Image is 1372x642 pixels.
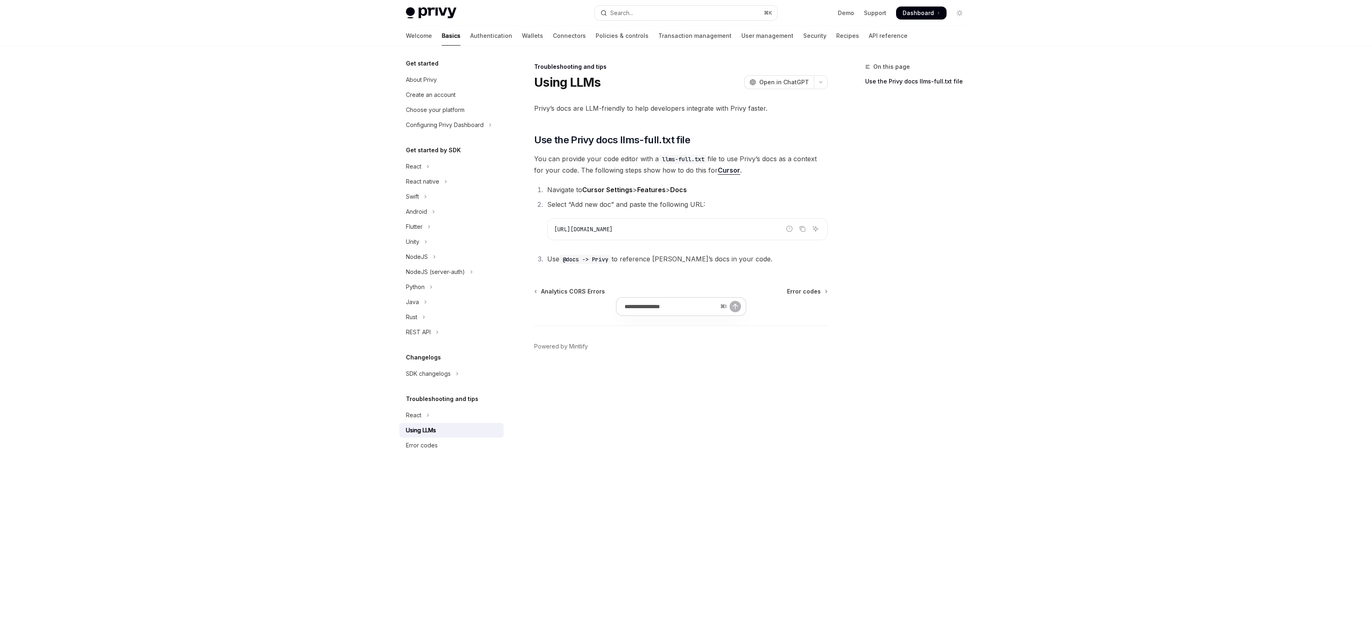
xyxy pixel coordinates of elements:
[406,297,419,307] div: Java
[399,174,504,189] button: Toggle React native section
[399,72,504,87] a: About Privy
[399,265,504,279] button: Toggle NodeJS (server-auth) section
[406,145,461,155] h5: Get started by SDK
[406,162,421,171] div: React
[399,423,504,438] a: Using LLMs
[399,250,504,264] button: Toggle NodeJS section
[896,7,947,20] a: Dashboard
[803,26,826,46] a: Security
[406,440,438,450] div: Error codes
[759,78,809,86] span: Open in ChatGPT
[399,189,504,204] button: Toggle Swift section
[547,200,705,208] span: Select “Add new doc” and paste the following URL:
[399,280,504,294] button: Toggle Python section
[534,153,828,176] span: You can provide your code editor with a file to use Privy’s docs as a context for your code. The ...
[787,287,827,296] a: Error codes
[406,90,456,100] div: Create an account
[670,186,687,194] strong: Docs
[547,255,772,263] span: Use to reference [PERSON_NAME]’s docs in your code.
[406,26,432,46] a: Welcome
[582,186,633,194] strong: Cursor Settings
[399,219,504,234] button: Toggle Flutter section
[399,103,504,117] a: Choose your platform
[406,267,465,277] div: NodeJS (server-auth)
[406,192,419,202] div: Swift
[470,26,512,46] a: Authentication
[399,118,504,132] button: Toggle Configuring Privy Dashboard section
[595,6,777,20] button: Open search
[399,234,504,249] button: Toggle Unity section
[903,9,934,17] span: Dashboard
[399,159,504,174] button: Toggle React section
[541,287,605,296] span: Analytics CORS Errors
[406,394,478,404] h5: Troubleshooting and tips
[406,177,439,186] div: React native
[406,369,451,379] div: SDK changelogs
[406,353,441,362] h5: Changelogs
[399,438,504,453] a: Error codes
[406,252,428,262] div: NodeJS
[637,186,666,194] strong: Features
[953,7,966,20] button: Toggle dark mode
[406,105,465,115] div: Choose your platform
[784,223,795,234] button: Report incorrect code
[399,310,504,324] button: Toggle Rust section
[399,88,504,102] a: Create an account
[406,207,427,217] div: Android
[534,134,690,147] span: Use the Privy docs llms-full.txt file
[406,312,417,322] div: Rust
[399,204,504,219] button: Toggle Android section
[406,327,431,337] div: REST API
[399,366,504,381] button: Toggle SDK changelogs section
[730,301,741,312] button: Send message
[764,10,772,16] span: ⌘ K
[610,8,633,18] div: Search...
[554,226,613,233] span: [URL][DOMAIN_NAME]
[547,186,687,194] span: Navigate to > >
[559,255,611,264] code: @docs -> Privy
[718,166,740,175] a: Cursor
[406,75,437,85] div: About Privy
[399,295,504,309] button: Toggle Java section
[658,26,732,46] a: Transaction management
[406,222,423,232] div: Flutter
[810,223,821,234] button: Ask AI
[534,75,601,90] h1: Using LLMs
[399,408,504,423] button: Toggle React section
[787,287,821,296] span: Error codes
[406,120,484,130] div: Configuring Privy Dashboard
[865,75,973,88] a: Use the Privy docs llms-full.txt file
[625,298,717,316] input: Ask a question...
[534,103,828,114] span: Privy’s docs are LLM-friendly to help developers integrate with Privy faster.
[406,282,425,292] div: Python
[838,9,854,17] a: Demo
[869,26,907,46] a: API reference
[659,155,708,164] code: llms-full.txt
[596,26,649,46] a: Policies & controls
[522,26,543,46] a: Wallets
[836,26,859,46] a: Recipes
[406,410,421,420] div: React
[406,7,456,19] img: light logo
[406,425,436,435] div: Using LLMs
[873,62,910,72] span: On this page
[534,342,588,351] a: Powered by Mintlify
[535,287,605,296] a: Analytics CORS Errors
[534,63,828,71] div: Troubleshooting and tips
[553,26,586,46] a: Connectors
[399,325,504,340] button: Toggle REST API section
[741,26,793,46] a: User management
[406,237,419,247] div: Unity
[797,223,808,234] button: Copy the contents from the code block
[406,59,438,68] h5: Get started
[744,75,814,89] button: Open in ChatGPT
[864,9,886,17] a: Support
[442,26,460,46] a: Basics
